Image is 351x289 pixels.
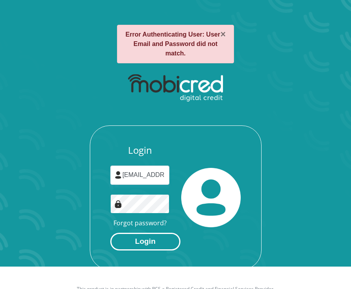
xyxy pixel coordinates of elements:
[126,31,220,57] strong: Error Authenticating User: User Email and Password did not match.
[110,145,170,156] h3: Login
[113,219,167,227] a: Forgot password?
[110,233,180,250] button: Login
[110,166,170,185] input: Username
[128,74,223,102] img: mobicred logo
[114,171,122,179] img: user-icon image
[221,30,226,39] button: ×
[114,200,122,208] img: Image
